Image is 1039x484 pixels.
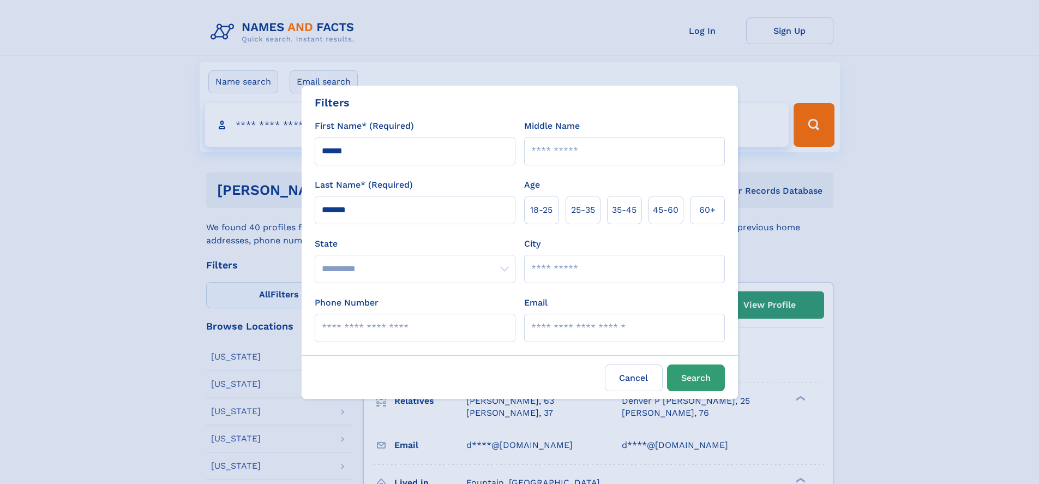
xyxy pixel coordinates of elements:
label: Middle Name [524,119,580,133]
div: Filters [315,94,350,111]
label: Last Name* (Required) [315,178,413,192]
span: 18‑25 [530,204,552,217]
span: 45‑60 [653,204,678,217]
button: Search [667,365,725,391]
label: Phone Number [315,296,379,309]
label: Email [524,296,548,309]
label: First Name* (Required) [315,119,414,133]
span: 25‑35 [571,204,595,217]
label: State [315,237,515,250]
span: 60+ [699,204,716,217]
span: 35‑45 [612,204,636,217]
label: Age [524,178,540,192]
label: City [524,237,540,250]
label: Cancel [605,365,663,391]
